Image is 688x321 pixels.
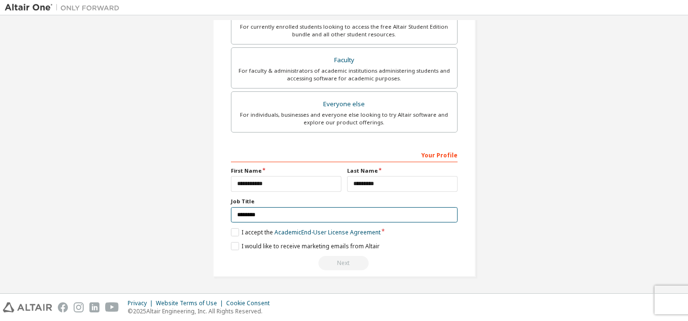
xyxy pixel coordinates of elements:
img: linkedin.svg [89,302,99,312]
div: You need to provide your academic email [231,256,458,270]
div: Privacy [128,299,156,307]
img: facebook.svg [58,302,68,312]
a: Academic End-User License Agreement [274,228,381,236]
div: For faculty & administrators of academic institutions administering students and accessing softwa... [237,67,451,82]
div: Cookie Consent [226,299,275,307]
label: I accept the [231,228,381,236]
img: youtube.svg [105,302,119,312]
img: instagram.svg [74,302,84,312]
div: Your Profile [231,147,458,162]
p: © 2025 Altair Engineering, Inc. All Rights Reserved. [128,307,275,315]
label: I would like to receive marketing emails from Altair [231,242,380,250]
div: Faculty [237,54,451,67]
div: Everyone else [237,98,451,111]
div: Website Terms of Use [156,299,226,307]
label: Last Name [347,167,458,175]
label: Job Title [231,198,458,205]
img: Altair One [5,3,124,12]
div: For currently enrolled students looking to access the free Altair Student Edition bundle and all ... [237,23,451,38]
img: altair_logo.svg [3,302,52,312]
div: For individuals, businesses and everyone else looking to try Altair software and explore our prod... [237,111,451,126]
label: First Name [231,167,341,175]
